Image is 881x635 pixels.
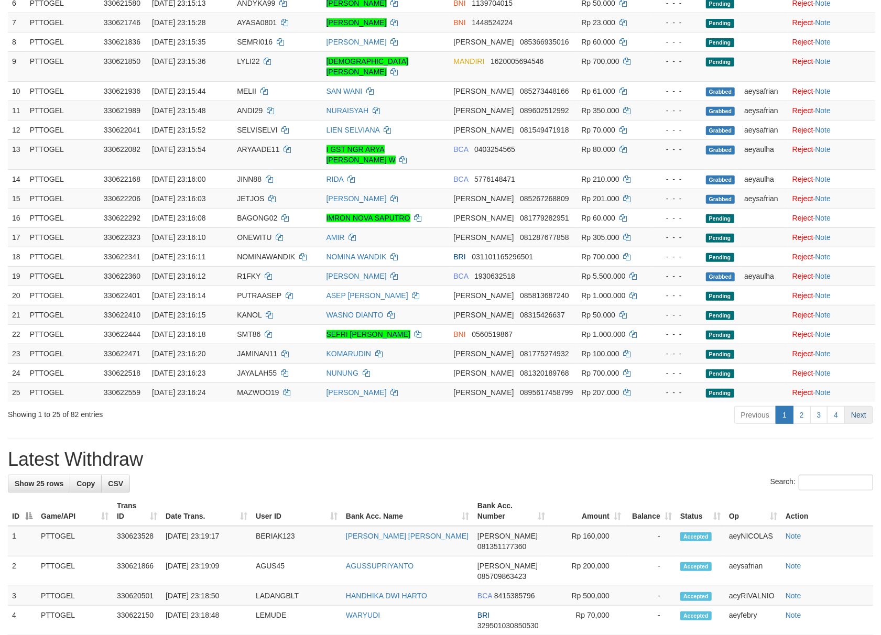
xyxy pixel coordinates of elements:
[453,253,465,261] span: BRI
[237,272,260,280] span: R1FKY
[655,56,697,67] div: - - -
[655,193,697,204] div: - - -
[26,139,100,169] td: PTTOGEL
[788,13,875,32] td: ·
[327,38,387,46] a: [PERSON_NAME]
[8,305,26,324] td: 21
[152,145,205,154] span: [DATE] 23:15:54
[740,139,788,169] td: aeyaulha
[788,208,875,227] td: ·
[453,233,514,242] span: [PERSON_NAME]
[792,369,813,377] a: Reject
[792,18,813,27] a: Reject
[70,475,102,492] a: Copy
[8,189,26,208] td: 15
[8,363,26,382] td: 24
[26,32,100,51] td: PTTOGEL
[237,126,277,134] span: SELVISELVI
[655,105,697,116] div: - - -
[327,194,387,203] a: [PERSON_NAME]
[788,189,875,208] td: ·
[453,57,484,65] span: MANDIRI
[472,330,513,338] span: Copy 0560519867 to clipboard
[104,106,140,115] span: 330621989
[237,349,277,358] span: JAMINAN11
[453,106,514,115] span: [PERSON_NAME]
[26,189,100,208] td: PTTOGEL
[327,311,384,319] a: WASNO DIANTO
[473,496,549,526] th: Bank Acc. Number: activate to sort column ascending
[740,266,788,286] td: aeyaulha
[237,145,279,154] span: ARYAADE11
[740,101,788,120] td: aeysafrian
[706,107,735,116] span: Grabbed
[8,227,26,247] td: 17
[474,145,515,154] span: Copy 0403254565 to clipboard
[8,32,26,51] td: 8
[815,349,831,358] a: Note
[453,311,514,319] span: [PERSON_NAME]
[655,86,697,96] div: - - -
[792,388,813,397] a: Reject
[152,87,205,95] span: [DATE] 23:15:44
[346,562,414,570] a: AGUSSUPRIYANTO
[655,144,697,155] div: - - -
[581,126,615,134] span: Rp 70.000
[792,175,813,183] a: Reject
[104,126,140,134] span: 330622041
[799,475,873,490] input: Search:
[8,120,26,139] td: 12
[788,51,875,81] td: ·
[152,38,205,46] span: [DATE] 23:15:35
[453,291,514,300] span: [PERSON_NAME]
[8,475,70,492] a: Show 25 rows
[581,106,619,115] span: Rp 350.000
[788,139,875,169] td: ·
[453,214,514,222] span: [PERSON_NAME]
[104,233,140,242] span: 330622323
[655,251,697,262] div: - - -
[237,106,263,115] span: ANDI29
[786,611,801,619] a: Note
[792,311,813,319] a: Reject
[815,233,831,242] a: Note
[581,57,619,65] span: Rp 700.000
[152,175,205,183] span: [DATE] 23:16:00
[815,311,831,319] a: Note
[786,532,801,540] a: Note
[453,272,468,280] span: BCA
[152,272,205,280] span: [DATE] 23:16:12
[104,57,140,65] span: 330621850
[581,194,619,203] span: Rp 201.000
[706,146,735,155] span: Grabbed
[788,120,875,139] td: ·
[26,13,100,32] td: PTTOGEL
[77,479,95,488] span: Copy
[520,349,569,358] span: Copy 081775274932 to clipboard
[327,18,387,27] a: [PERSON_NAME]
[453,194,514,203] span: [PERSON_NAME]
[655,271,697,281] div: - - -
[581,145,615,154] span: Rp 80.000
[520,126,569,134] span: Copy 081549471918 to clipboard
[346,611,380,619] a: WARYUDI
[815,18,831,27] a: Note
[327,330,410,338] a: SEFRI [PERSON_NAME]
[788,324,875,344] td: ·
[453,18,465,27] span: BNI
[104,87,140,95] span: 330621936
[655,174,697,184] div: - - -
[152,330,205,338] span: [DATE] 23:16:18
[676,496,725,526] th: Status: activate to sort column ascending
[815,330,831,338] a: Note
[734,406,776,424] a: Previous
[815,369,831,377] a: Note
[237,330,260,338] span: SMT86
[26,169,100,189] td: PTTOGEL
[327,291,408,300] a: ASEP [PERSON_NAME]
[101,475,130,492] a: CSV
[740,81,788,101] td: aeysafrian
[815,291,831,300] a: Note
[327,233,345,242] a: AMIR
[786,562,801,570] a: Note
